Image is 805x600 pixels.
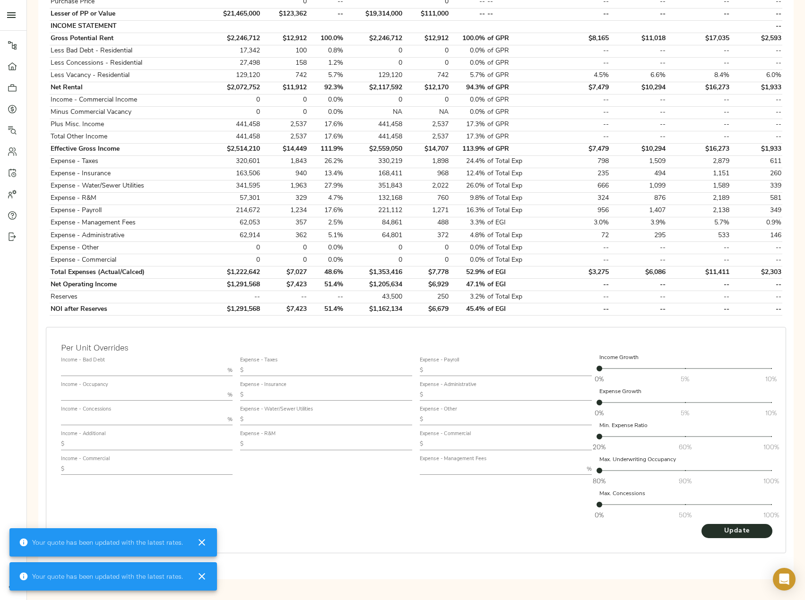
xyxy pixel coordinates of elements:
td: 16.3% [450,205,486,217]
td: 968 [403,168,450,180]
td: -- [548,8,610,20]
td: -- [731,106,782,119]
td: 488 [403,217,450,229]
td: $12,912 [403,33,450,45]
td: 5.1% [308,230,344,242]
td: Less Bad Debt - Residential [50,45,204,57]
td: 17.3% [450,131,486,143]
td: 876 [610,192,667,205]
td: $1,291,568 [204,279,261,291]
td: of GPR [486,82,548,94]
td: 533 [667,230,731,242]
td: -- [731,8,782,20]
td: -- [667,8,731,20]
td: Expense - Payroll [50,205,204,217]
td: 351,843 [344,180,403,192]
td: 1,151 [667,168,731,180]
td: 0 [344,242,403,254]
td: 494 [610,168,667,180]
td: -- [610,57,667,69]
span: 20% [593,442,606,452]
td: -- [731,45,782,57]
td: -- [548,106,610,119]
td: 956 [548,205,610,217]
img: logo [9,569,18,588]
td: 0 [344,45,403,57]
td: NA [344,106,403,119]
td: Net Rental [50,82,204,94]
td: 3.0% [548,217,610,229]
td: 1,509 [610,155,667,168]
span: 100% [763,442,779,452]
td: 52.9% [450,266,486,279]
td: 339 [731,180,782,192]
td: $2,246,712 [204,33,261,45]
td: $11,411 [667,266,731,279]
td: -- [548,254,610,266]
td: of Total Exp [486,155,548,168]
td: 0 [403,94,450,106]
td: 24.4% [450,155,486,168]
td: Income - Commercial Income [50,94,204,106]
td: 3.9% [610,217,667,229]
td: -- [667,131,731,143]
td: 2.5% [308,217,344,229]
td: 0 [261,254,308,266]
td: 330,219 [344,155,403,168]
label: Expense - Commercial [420,432,471,437]
td: -- [731,20,782,33]
td: Net Operating Income [50,279,204,291]
td: -- [548,131,610,143]
td: 0.0% [450,57,486,69]
td: 0 [261,106,308,119]
td: 324 [548,192,610,205]
td: $7,423 [261,279,308,291]
td: 798 [548,155,610,168]
td: $7,479 [548,143,610,155]
td: 5.7% [450,69,486,82]
td: Less Concessions - Residential [50,57,204,69]
td: 0 [261,242,308,254]
td: 12.4% [450,168,486,180]
td: $21,465,000 [204,8,261,20]
td: 100.0% [450,33,486,45]
td: Lesser of PP or Value [50,8,204,20]
td: $12,170 [403,82,450,94]
td: 349 [731,205,782,217]
td: 214,672 [204,205,261,217]
td: -- [667,106,731,119]
td: Expense - Administrative [50,230,204,242]
td: 5.7% [667,217,731,229]
td: 6.6% [610,69,667,82]
td: $10,294 [610,143,667,155]
td: 2,537 [403,119,450,131]
td: Expense - Other [50,242,204,254]
td: Less Vacancy - Residential [50,69,204,82]
span: 5% [681,374,689,384]
td: 62,914 [204,230,261,242]
td: 2,537 [261,119,308,131]
td: 57,301 [204,192,261,205]
td: $14,449 [261,143,308,155]
td: -- [610,254,667,266]
td: $19,314,000 [344,8,403,20]
td: 4.8% [450,230,486,242]
td: Expense - Insurance [50,168,204,180]
td: 64,801 [344,230,403,242]
td: of GPR [486,94,548,106]
td: Expense - Management Fees [50,217,204,229]
td: $7,027 [261,266,308,279]
td: 1,234 [261,205,308,217]
td: 0 [403,57,450,69]
td: 235 [548,168,610,180]
td: -- [731,57,782,69]
td: $10,294 [610,82,667,94]
td: 48.6% [308,266,344,279]
td: 17.6% [308,131,344,143]
td: -- [548,94,610,106]
td: -- [731,94,782,106]
td: $2,593 [731,33,782,45]
label: Income - Occupancy [61,382,108,387]
td: 362 [261,230,308,242]
td: 13.4% [308,168,344,180]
